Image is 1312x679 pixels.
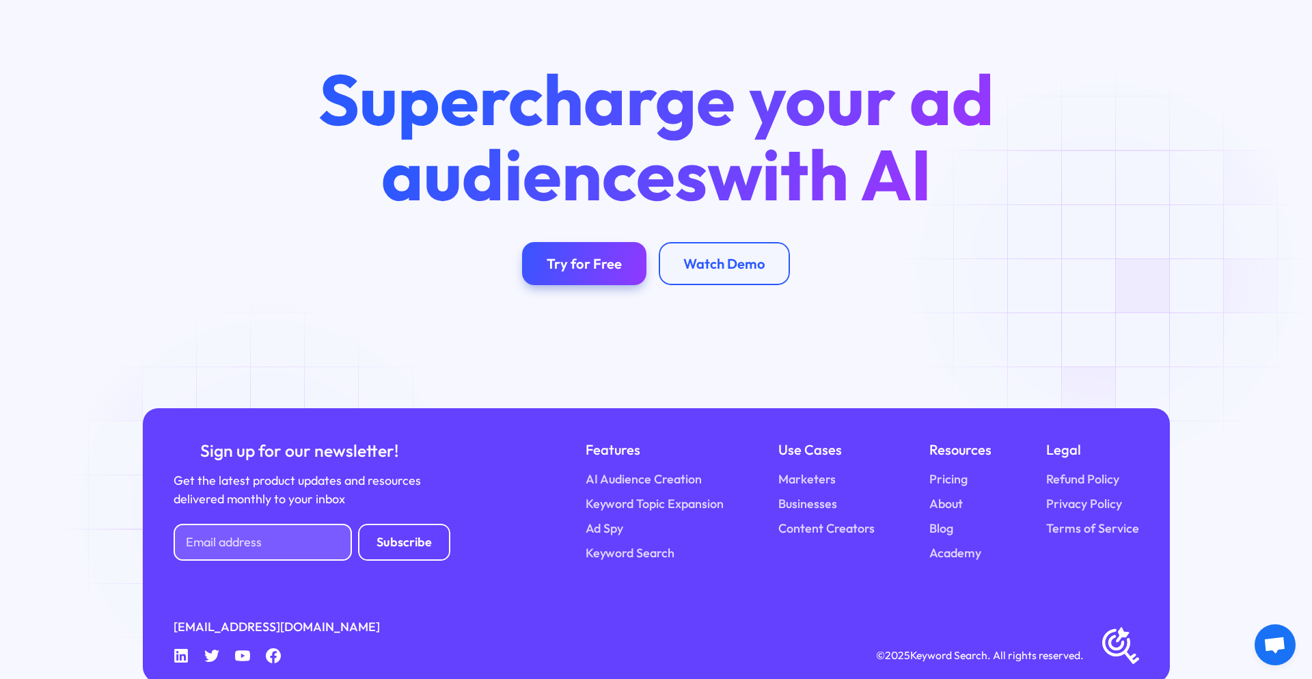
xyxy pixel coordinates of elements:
a: [EMAIL_ADDRESS][DOMAIN_NAME] [174,617,380,636]
div: Legal [1046,439,1139,461]
div: Features [586,439,724,461]
a: AI Audience Creation [586,470,702,488]
div: © Keyword Search. All rights reserved. [876,647,1084,664]
span: with AI [707,129,931,219]
div: Sign up for our newsletter! [174,439,426,462]
div: Resources [929,439,992,461]
a: Ad Spy [586,519,623,537]
a: Marketers [778,470,836,488]
form: Newsletter Form [174,524,450,561]
div: Try for Free [547,255,622,272]
a: Open chat [1255,624,1296,665]
a: Academy [929,544,981,562]
a: Keyword Search [586,544,674,562]
a: Blog [929,519,953,537]
a: About [929,494,963,513]
div: Use Cases [778,439,875,461]
div: Watch Demo [683,255,765,272]
a: Content Creators [778,519,875,537]
a: Keyword Topic Expansion [586,494,724,513]
h2: Supercharge your ad audiences [287,62,1025,211]
a: Watch Demo [659,242,790,285]
a: Refund Policy [1046,470,1119,488]
a: Try for Free [522,242,646,285]
input: Email address [174,524,352,561]
a: Pricing [929,470,968,488]
span: 2025 [885,648,910,662]
input: Subscribe [358,524,450,561]
a: Terms of Service [1046,519,1139,537]
a: Businesses [778,494,837,513]
div: Get the latest product updates and resources delivered monthly to your inbox [174,471,426,508]
a: Privacy Policy [1046,494,1122,513]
